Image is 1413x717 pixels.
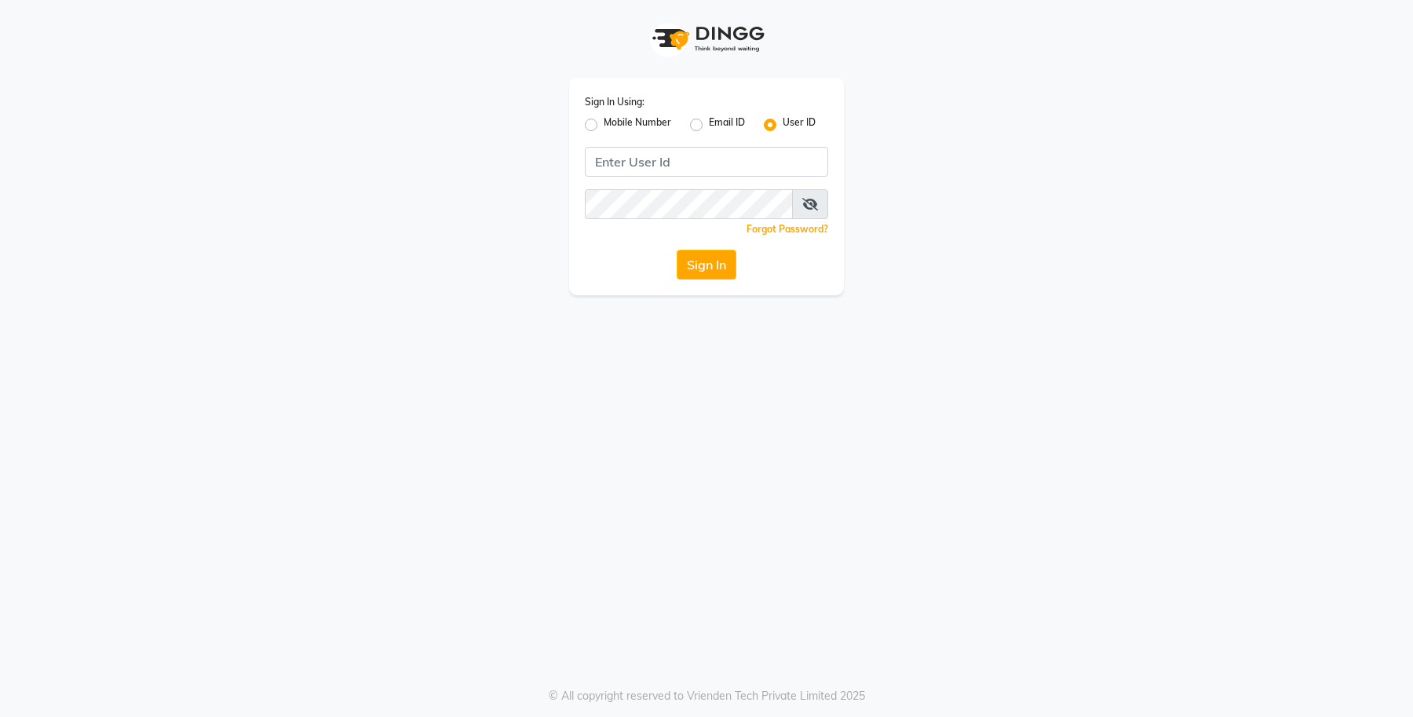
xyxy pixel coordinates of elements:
input: Username [585,147,828,177]
button: Sign In [677,250,736,280]
label: Email ID [709,115,745,134]
input: Username [585,189,793,219]
label: Mobile Number [604,115,671,134]
label: Sign In Using: [585,95,644,109]
a: Forgot Password? [747,223,828,235]
label: User ID [783,115,816,134]
img: logo1.svg [644,16,769,62]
